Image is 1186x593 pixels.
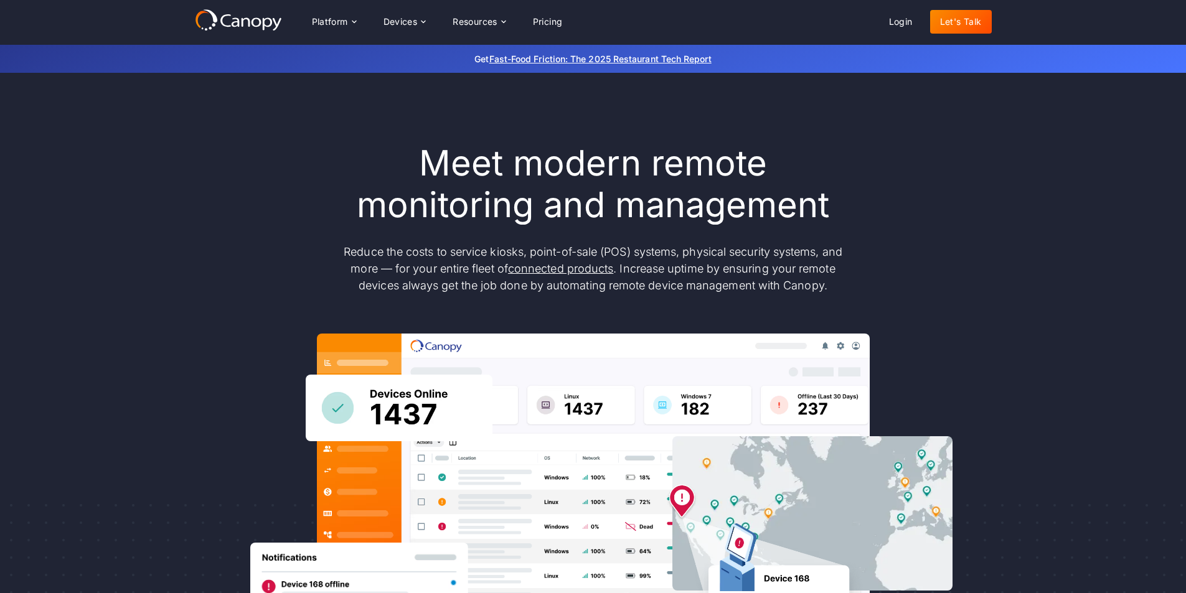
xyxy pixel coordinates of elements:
h1: Meet modern remote monitoring and management [332,142,855,226]
p: Reduce the costs to service kiosks, point-of-sale (POS) systems, physical security systems, and m... [332,243,855,294]
div: Resources [443,9,515,34]
div: Platform [302,9,366,34]
a: Login [879,10,923,34]
div: Devices [374,9,436,34]
img: Canopy sees how many devices are online [306,375,492,441]
a: Fast-Food Friction: The 2025 Restaurant Tech Report [489,54,712,64]
p: Get [288,52,898,65]
a: Let's Talk [930,10,992,34]
a: Pricing [523,10,573,34]
div: Resources [453,17,497,26]
div: Platform [312,17,348,26]
div: Devices [384,17,418,26]
a: connected products [508,262,613,275]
